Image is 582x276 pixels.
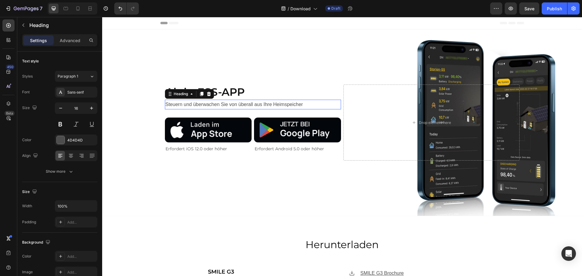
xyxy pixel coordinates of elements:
[22,152,39,160] div: Align
[58,74,78,79] span: Paragraph 1
[290,5,311,12] span: Download
[22,254,32,259] div: Color
[22,74,33,79] div: Styles
[258,251,354,261] div: Rich Text Editor. Editing area: main
[6,65,15,69] div: 450
[55,201,97,211] input: Auto
[561,246,576,261] div: Open Intercom Messenger
[22,104,38,112] div: Size
[67,90,96,95] div: Sans-serif
[22,188,38,196] div: Size
[22,203,32,209] div: Width
[258,254,302,259] u: SMILE G3 Brochure
[67,254,96,259] div: Add...
[55,71,97,82] button: Paragraph 1
[542,2,567,15] button: Publish
[67,138,96,143] div: 4D4D4D
[331,6,340,11] span: Draft
[67,220,96,225] div: Add...
[152,101,239,125] img: gempages_573455028946207860-5b899df2-3e02-4fae-b940-ce27de5a97f4.png
[519,2,539,15] button: Save
[22,137,32,143] div: Color
[102,17,582,276] iframe: Design area
[22,89,30,95] div: Font
[58,221,422,235] h2: Herunterladen
[547,5,562,12] div: Publish
[317,103,349,108] div: Drop element here
[22,219,36,225] div: Padding
[22,58,39,64] div: Text style
[30,37,47,44] p: Settings
[524,6,534,11] span: Save
[46,168,74,175] div: Show more
[22,269,33,275] div: Image
[29,22,95,29] p: Heading
[60,37,80,44] p: Advanced
[63,128,149,136] p: Erfordert iOS 12.0 oder höher
[22,166,97,177] button: Show more
[152,128,238,136] p: Erfordert Android 5.0 oder höher
[67,270,96,275] div: Add...
[288,5,289,12] span: /
[40,5,42,12] p: 7
[63,101,150,125] img: gempages_573455028946207860-b3343cfd-241b-43c9-b077-d864230626ff.png
[114,2,139,15] div: Undo/Redo
[2,2,45,15] button: 7
[22,238,52,247] div: Background
[5,111,15,116] div: Beta
[106,250,132,260] p: SMILE G3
